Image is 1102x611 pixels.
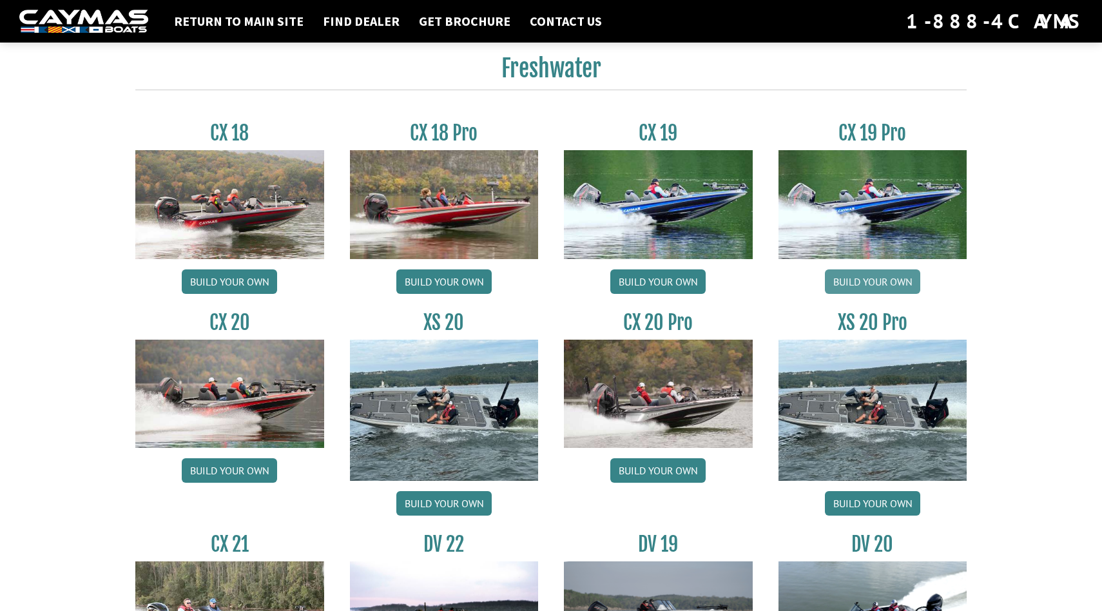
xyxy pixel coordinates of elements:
a: Build your own [610,269,706,294]
img: CX-20_thumbnail.jpg [135,340,324,448]
img: white-logo-c9c8dbefe5ff5ceceb0f0178aa75bf4bb51f6bca0971e226c86eb53dfe498488.png [19,10,148,34]
div: 1-888-4CAYMAS [906,7,1083,35]
a: Build your own [396,269,492,294]
h3: DV 19 [564,532,753,556]
img: CX-20Pro_thumbnail.jpg [564,340,753,448]
h3: DV 22 [350,532,539,556]
h3: CX 20 Pro [564,311,753,335]
a: Build your own [825,269,920,294]
a: Build your own [182,269,277,294]
h2: Freshwater [135,54,967,90]
a: Build your own [396,491,492,516]
h3: CX 19 [564,121,753,145]
img: CX-18SS_thumbnail.jpg [350,150,539,258]
a: Get Brochure [412,13,517,30]
h3: XS 20 [350,311,539,335]
a: Return to main site [168,13,310,30]
h3: DV 20 [778,532,967,556]
h3: CX 18 [135,121,324,145]
img: XS_20_resized.jpg [778,340,967,481]
img: CX19_thumbnail.jpg [778,150,967,258]
a: Build your own [182,458,277,483]
h3: CX 21 [135,532,324,556]
h3: XS 20 Pro [778,311,967,335]
a: Build your own [610,458,706,483]
h3: CX 19 Pro [778,121,967,145]
a: Build your own [825,491,920,516]
img: CX19_thumbnail.jpg [564,150,753,258]
h3: CX 20 [135,311,324,335]
a: Contact Us [523,13,608,30]
h3: CX 18 Pro [350,121,539,145]
a: Find Dealer [316,13,406,30]
img: CX-18S_thumbnail.jpg [135,150,324,258]
img: XS_20_resized.jpg [350,340,539,481]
